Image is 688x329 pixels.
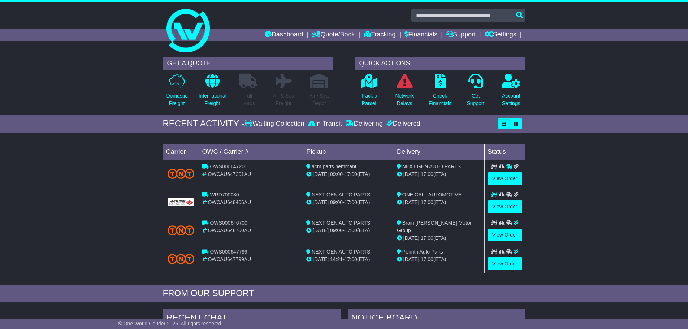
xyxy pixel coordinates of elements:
div: Waiting Collection [244,120,306,128]
span: [DATE] [403,171,419,177]
span: 09:00 [330,171,343,177]
div: RECENT ACTIVITY - [163,118,245,129]
span: OWCAU648406AU [208,199,251,205]
a: NetworkDelays [395,73,414,111]
div: QUICK ACTIONS [355,57,525,70]
a: CheckFinancials [428,73,452,111]
span: [DATE] [313,171,329,177]
a: Quote/Book [312,29,355,41]
a: Track aParcel [360,73,378,111]
td: Pickup [303,144,394,160]
span: 17:00 [421,235,433,241]
td: Delivery [394,144,484,160]
a: DomesticFreight [166,73,187,111]
div: (ETA) [397,256,481,263]
p: Air / Sea Depot [310,92,329,107]
div: Delivering [344,120,385,128]
p: Account Settings [502,92,520,107]
span: 17:00 [421,256,433,262]
span: 14:21 [330,256,343,262]
span: NEXT GEN AUTO PARTS [312,249,370,255]
a: Financials [404,29,437,41]
span: [DATE] [403,256,419,262]
span: OWS000647799 [210,249,247,255]
span: 17:00 [421,171,433,177]
span: Penrith Auto Parts [402,249,443,255]
a: GetSupport [466,73,485,111]
div: (ETA) [397,199,481,206]
span: 17:00 [345,228,357,233]
span: © One World Courier 2025. All rights reserved. [118,321,223,326]
p: Track a Parcel [361,92,377,107]
span: OWS000647201 [210,164,247,169]
div: - (ETA) [306,170,391,178]
img: TNT_Domestic.png [168,254,195,264]
span: 09:00 [330,199,343,205]
div: NOTICE BOARD [348,309,525,329]
p: Get Support [467,92,484,107]
a: Dashboard [265,29,303,41]
div: Delivered [385,120,420,128]
span: NEXT GEN AUTO PARTS [312,192,370,198]
p: International Freight [199,92,226,107]
span: [DATE] [403,199,419,205]
a: View Order [488,229,522,241]
span: OWCAU646700AU [208,228,251,233]
span: OWCAU647201AU [208,171,251,177]
span: 09:00 [330,228,343,233]
span: OWS000646700 [210,220,247,226]
span: NEXT GEN AUTO PARTS [402,164,461,169]
p: Check Financials [429,92,451,107]
a: View Order [488,200,522,213]
div: GET A QUOTE [163,57,333,70]
p: Domestic Freight [166,92,187,107]
span: NEXT GEN AUTO PARTS [312,220,370,226]
span: 17:00 [345,171,357,177]
span: 17:00 [345,256,357,262]
td: Status [484,144,525,160]
span: 17:00 [345,199,357,205]
span: [DATE] [313,256,329,262]
a: Tracking [364,29,395,41]
div: In Transit [306,120,344,128]
a: Support [446,29,476,41]
a: View Order [488,257,522,270]
p: Full Loads [239,92,257,107]
div: (ETA) [397,170,481,178]
a: AccountSettings [502,73,521,111]
div: RECENT CHAT [163,309,341,329]
span: [DATE] [313,228,329,233]
img: TNT_Domestic.png [168,169,195,178]
td: Carrier [163,144,199,160]
div: - (ETA) [306,227,391,234]
span: Brain [PERSON_NAME] Motor Group [397,220,471,233]
img: TNT_Domestic.png [168,225,195,235]
span: OWCAU647799AU [208,256,251,262]
img: GetCarrierServiceLogo [168,198,195,206]
span: [DATE] [403,235,419,241]
span: acm parts hemmant [312,164,356,169]
a: Settings [485,29,516,41]
span: [DATE] [313,199,329,205]
a: View Order [488,172,522,185]
a: InternationalFreight [198,73,227,111]
td: OWC / Carrier # [199,144,303,160]
p: Air & Sea Freight [273,92,294,107]
div: - (ETA) [306,256,391,263]
span: ONE CALL AUTOMOTIVE [402,192,462,198]
div: (ETA) [397,234,481,242]
p: Network Delays [395,92,414,107]
span: WRD700030 [210,192,239,198]
div: FROM OUR SUPPORT [163,288,525,299]
span: 17:00 [421,199,433,205]
div: - (ETA) [306,199,391,206]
